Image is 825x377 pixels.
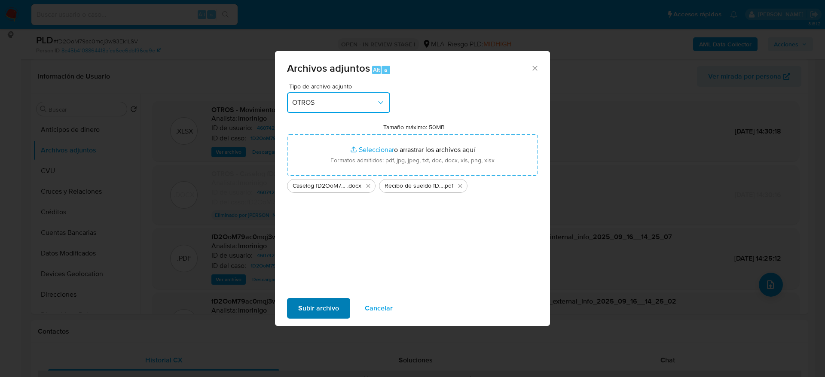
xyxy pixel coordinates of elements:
span: Alt [373,66,380,74]
span: Archivos adjuntos [287,61,370,76]
span: Cancelar [365,299,393,318]
span: a [384,66,387,74]
span: Caselog fD2OoM79ac0mqj3w93Ek1LSV v2 [293,182,347,190]
span: .docx [347,182,361,190]
span: Subir archivo [298,299,339,318]
span: Recibo de sueldo fD2OoM79ac0mqj3w93Ek1LSV [385,182,443,190]
button: Cancelar [354,298,404,319]
ul: Archivos seleccionados [287,176,538,193]
span: OTROS [292,98,376,107]
span: Tipo de archivo adjunto [289,83,392,89]
span: .pdf [443,182,453,190]
button: Cerrar [531,64,538,72]
button: Subir archivo [287,298,350,319]
button: Eliminar Recibo de sueldo fD2OoM79ac0mqj3w93Ek1LSV.pdf [455,181,465,191]
label: Tamaño máximo: 50MB [383,123,445,131]
button: Eliminar Caselog fD2OoM79ac0mqj3w93Ek1LSV v2.docx [363,181,373,191]
button: OTROS [287,92,390,113]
